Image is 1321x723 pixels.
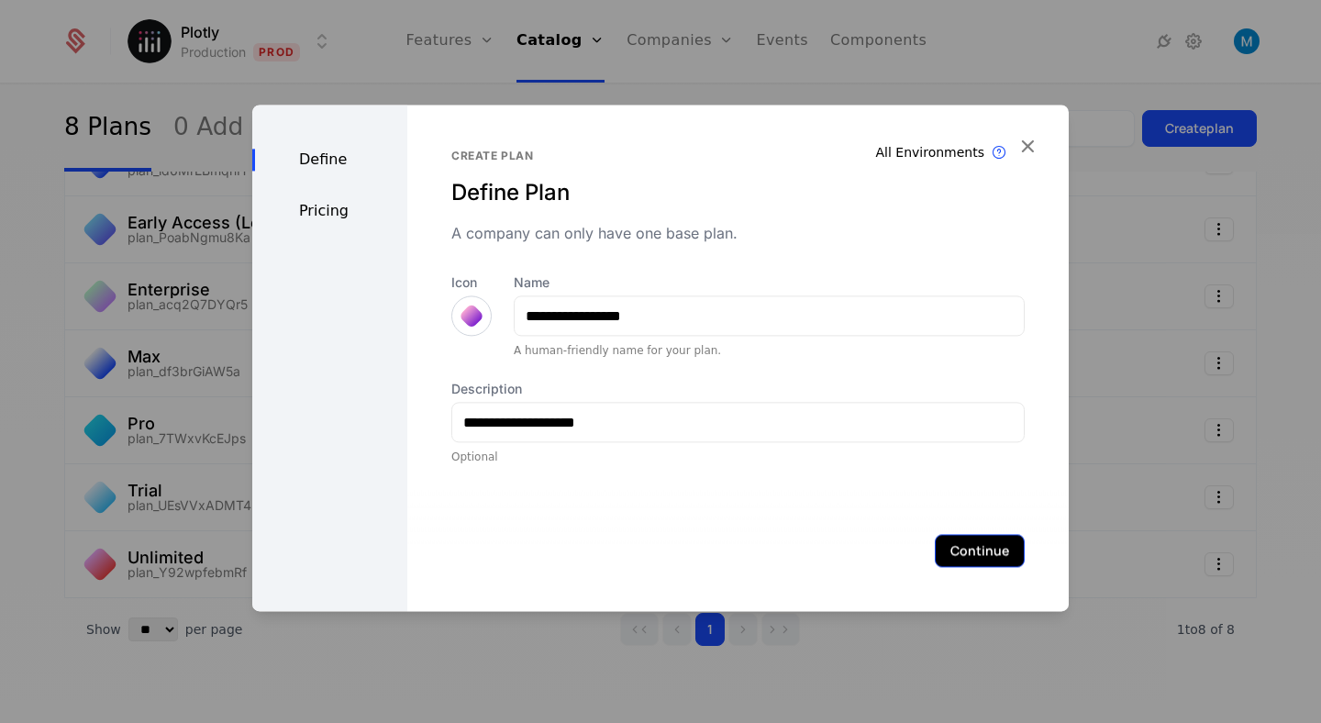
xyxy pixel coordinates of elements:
[451,222,1025,244] div: A company can only have one base plan.
[514,343,1025,358] div: A human-friendly name for your plan.
[252,200,407,222] div: Pricing
[252,149,407,171] div: Define
[935,534,1025,567] button: Continue
[451,380,1025,398] label: Description
[876,143,985,161] div: All Environments
[514,273,1025,292] label: Name
[451,178,1025,207] div: Define Plan
[451,450,1025,464] div: Optional
[451,273,492,292] label: Icon
[451,149,1025,163] div: Create plan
